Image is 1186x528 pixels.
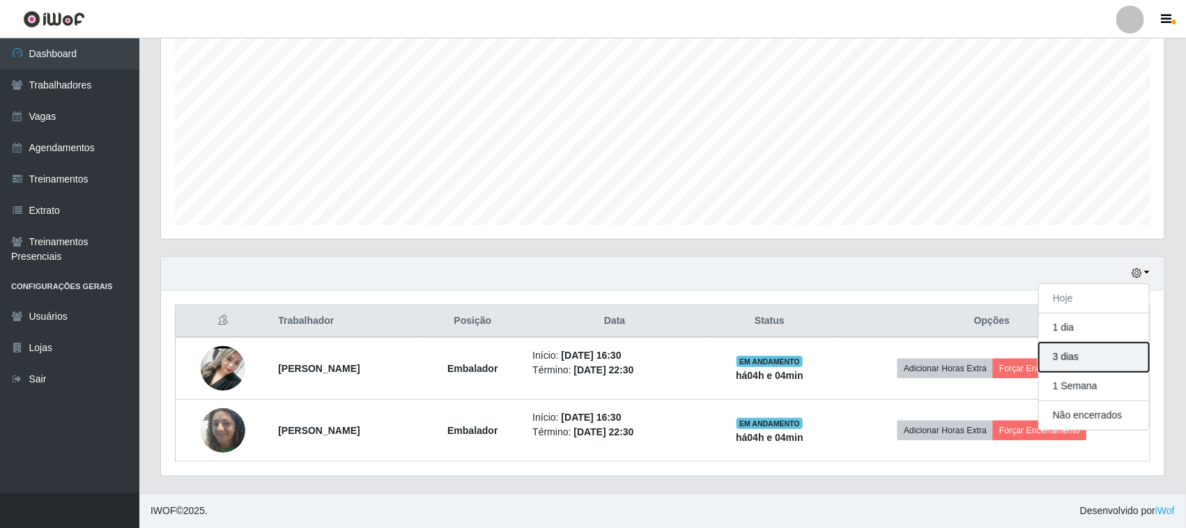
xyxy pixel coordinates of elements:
img: CoreUI Logo [23,10,85,28]
button: 1 dia [1039,313,1149,343]
strong: há 04 h e 04 min [736,432,803,443]
li: Término: [532,425,697,440]
button: Forçar Encerramento [993,421,1086,440]
span: IWOF [151,505,176,516]
span: Desenvolvido por [1080,504,1175,518]
th: Data [524,305,705,338]
th: Trabalhador [270,305,421,338]
strong: Embalador [447,425,498,436]
li: Início: [532,410,697,425]
span: © 2025 . [151,504,208,518]
img: 1755712424414.jpeg [201,319,245,418]
th: Posição [421,305,524,338]
strong: [PERSON_NAME] [278,363,360,374]
button: Não encerrados [1039,401,1149,430]
span: EM ANDAMENTO [737,356,803,367]
strong: há 04 h e 04 min [736,370,803,381]
button: Adicionar Horas Extra [898,359,993,378]
a: iWof [1155,505,1175,516]
li: Término: [532,363,697,378]
img: 1736128144098.jpeg [201,401,245,460]
time: [DATE] 22:30 [573,364,633,375]
time: [DATE] 16:30 [562,412,622,423]
button: Adicionar Horas Extra [898,421,993,440]
button: 3 dias [1039,343,1149,372]
button: Forçar Encerramento [993,359,1086,378]
time: [DATE] 16:30 [562,350,622,361]
li: Início: [532,348,697,363]
time: [DATE] 22:30 [573,426,633,437]
th: Status [705,305,834,338]
button: 1 Semana [1039,372,1149,401]
th: Opções [834,305,1150,338]
button: Hoje [1039,284,1149,313]
strong: [PERSON_NAME] [278,425,360,436]
span: EM ANDAMENTO [737,418,803,429]
strong: Embalador [447,363,498,374]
